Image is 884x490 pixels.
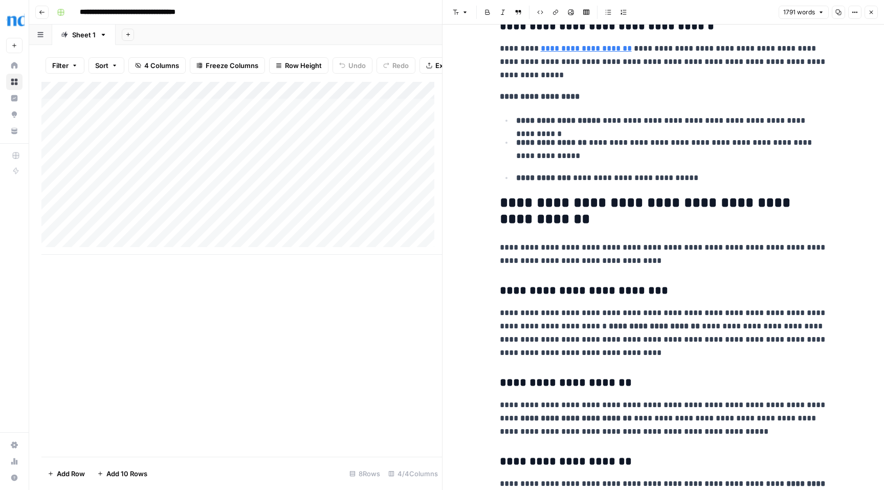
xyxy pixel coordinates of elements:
[285,60,322,71] span: Row Height
[95,60,108,71] span: Sort
[6,123,23,139] a: Your Data
[52,60,69,71] span: Filter
[46,57,84,74] button: Filter
[345,465,384,482] div: 8 Rows
[6,453,23,470] a: Usage
[779,6,829,19] button: 1791 words
[57,469,85,479] span: Add Row
[6,57,23,74] a: Home
[6,74,23,90] a: Browse
[106,469,147,479] span: Add 10 Rows
[128,57,186,74] button: 4 Columns
[52,25,116,45] a: Sheet 1
[348,60,366,71] span: Undo
[392,60,409,71] span: Redo
[91,465,153,482] button: Add 10 Rows
[206,60,258,71] span: Freeze Columns
[89,57,124,74] button: Sort
[269,57,328,74] button: Row Height
[6,470,23,486] button: Help + Support
[435,60,472,71] span: Export CSV
[144,60,179,71] span: 4 Columns
[333,57,372,74] button: Undo
[6,12,25,30] img: Opendoor Logo
[6,90,23,106] a: Insights
[419,57,478,74] button: Export CSV
[6,437,23,453] a: Settings
[41,465,91,482] button: Add Row
[783,8,815,17] span: 1791 words
[190,57,265,74] button: Freeze Columns
[72,30,96,40] div: Sheet 1
[384,465,442,482] div: 4/4 Columns
[6,106,23,123] a: Opportunities
[377,57,415,74] button: Redo
[6,8,23,34] button: Workspace: Opendoor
